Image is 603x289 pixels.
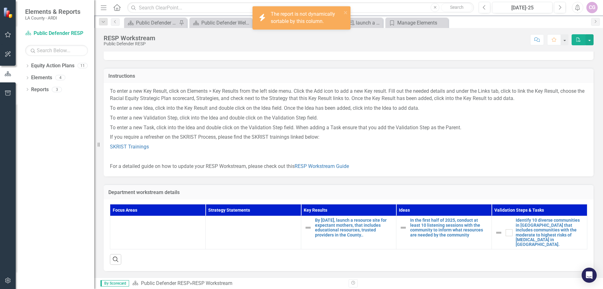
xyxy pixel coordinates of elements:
div: Public Defender RESP [104,42,155,46]
a: Identify 10 diverse communities in [GEOGRAPHIC_DATA] that includes communities with the moderate ... [516,218,584,247]
p: To enter a new Key Result, click on Elements > Key Results from the left side menu. Click the Add... [110,88,587,103]
div: 11 [78,63,88,69]
a: Reports [31,86,49,93]
a: Public Defender RESP [25,30,88,37]
div: Open Intercom Messenger [582,268,597,283]
button: [DATE]-25 [492,2,552,13]
p: For a detailed guide on how to update your RESP Workstream, please check out this [110,162,587,170]
a: By [DATE], launch a resource site for expectant mothers, that includes educational resources, tru... [315,218,393,237]
a: RESP Workstream Guide [295,163,349,169]
button: close [344,9,348,16]
a: Manage Elements [387,19,447,27]
div: RESP Workstream [104,35,155,42]
input: Search Below... [25,45,88,56]
button: CG [586,2,598,13]
button: Search [441,3,472,12]
div: [DATE]-25 [494,4,550,12]
div: Public Defender Welcome Page [136,19,177,27]
a: SKRIST Trainings [110,144,149,150]
a: Public Defender RESP [141,280,190,286]
span: Elements & Reports [25,8,80,15]
span: Search [450,5,464,10]
div: 4 [55,75,65,81]
img: Not Defined [304,224,312,231]
div: RESP Workstream [192,280,232,286]
div: The report is not dynamically sortable by this column. [271,11,342,25]
div: » [132,280,344,287]
div: Public Defender Welcome Page [201,19,251,27]
span: By Scorecard [100,280,129,286]
img: Not Defined [399,224,407,231]
a: Elements [31,74,52,81]
a: In the first half of 2025, conduct at least 10 listening sessions with the community to inform wh... [410,218,488,237]
a: Public Defender Welcome Page [191,19,251,27]
p: If you require a refresher on the SKRIST Process, please find the SKRIST trainings linked below: [110,132,587,142]
h3: Instructions [108,73,589,79]
div: 3 [52,87,62,92]
p: To enter a new Validation Step, click into the Idea and double click on the Validation Step field. [110,113,587,123]
p: To enter a new Task, click into the Idea and double click on the Validation Step field. When addi... [110,123,587,133]
td: Double-Click to Edit Right Click for Context Menu [396,216,492,249]
a: Equity Action Plans [31,62,74,69]
td: Double-Click to Edit Right Click for Context Menu [492,216,587,249]
div: Manage Elements [397,19,447,27]
a: Public Defender Welcome Page [126,19,177,27]
img: ClearPoint Strategy [3,7,14,18]
td: Double-Click to Edit Right Click for Context Menu [301,216,396,249]
h3: Department workstream details [108,190,589,195]
div: By [DATE], launch a resource site for expectant mothers, that includes educational resources, tru... [332,19,381,27]
input: Search ClearPoint... [127,2,474,13]
img: Not Defined [495,229,503,236]
small: LA County - ARDI [25,15,80,20]
p: To enter a new Idea, click into the Key Result and double click on the Idea field. Once the Idea ... [110,103,587,113]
